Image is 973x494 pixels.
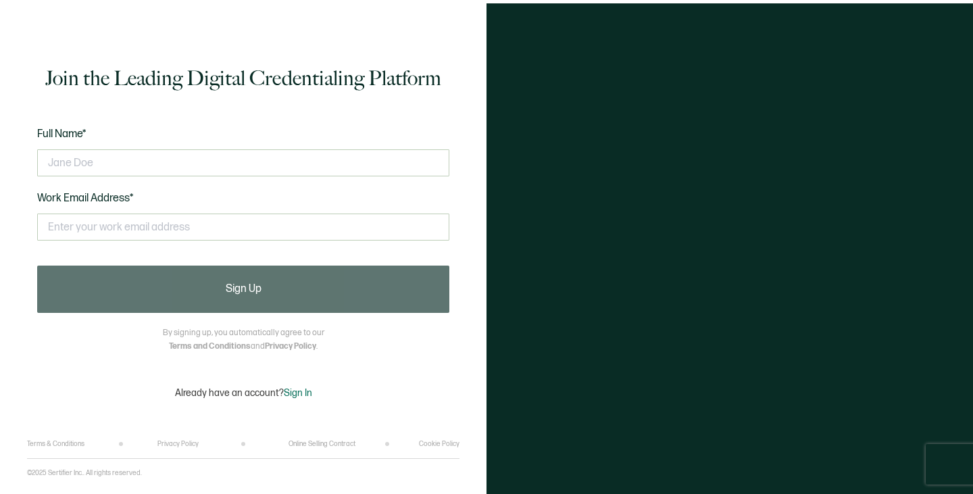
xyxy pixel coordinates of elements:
[37,149,449,176] input: Jane Doe
[265,341,316,351] a: Privacy Policy
[163,326,324,353] p: By signing up, you automatically agree to our and .
[27,469,142,477] p: ©2025 Sertifier Inc.. All rights reserved.
[37,214,449,241] input: Enter your work email address
[289,440,355,448] a: Online Selling Contract
[284,387,312,399] span: Sign In
[37,266,449,313] button: Sign Up
[157,440,199,448] a: Privacy Policy
[419,440,459,448] a: Cookie Policy
[37,192,134,205] span: Work Email Address*
[226,284,261,295] span: Sign Up
[27,440,84,448] a: Terms & Conditions
[37,128,86,141] span: Full Name*
[169,341,251,351] a: Terms and Conditions
[175,387,312,399] p: Already have an account?
[45,65,441,92] h1: Join the Leading Digital Credentialing Platform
